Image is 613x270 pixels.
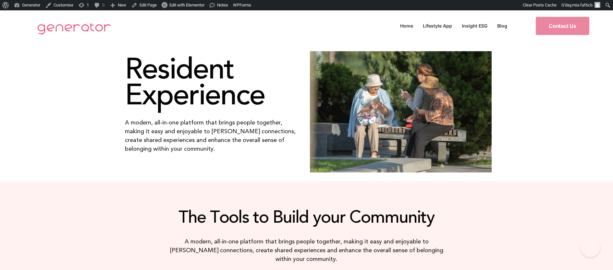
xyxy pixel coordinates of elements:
a: Home [395,21,418,30]
p: A modern, all-in-one platform that brings people together, making it easy and enjoyable to [PERSO... [125,118,300,153]
nav: Menu [395,21,512,30]
h1: The Tools to Build your Community [122,211,492,223]
a: Contact Us [536,17,589,35]
a: Blog [492,21,512,30]
p: A modern, all-in-one platform that brings people together, making it easy and enjoyable to [PERSO... [168,237,445,263]
a: Lifestyle App [418,21,457,30]
span: Edit with Elementor [169,3,204,7]
span: mia-faf6cb [572,3,593,7]
iframe: Toggle Customer Support [581,238,600,257]
h1: Resident Experience [125,56,300,108]
span: Contact Us [549,23,576,29]
a: Insight ESG [457,21,492,30]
